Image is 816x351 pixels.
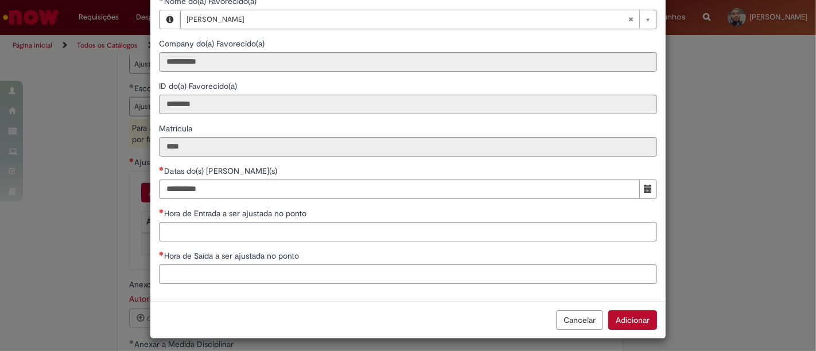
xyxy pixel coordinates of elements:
[556,310,603,330] button: Cancelar
[639,180,657,199] button: Mostrar calendário para Datas do(s) Ajuste(s)
[164,208,309,219] span: Hora de Entrada a ser ajustada no ponto
[164,166,279,176] span: Datas do(s) [PERSON_NAME](s)
[180,10,656,29] a: [PERSON_NAME]Limpar campo Nome do(a) Favorecido(a)
[159,137,657,157] input: Matrícula
[159,251,164,256] span: Necessários
[159,95,657,114] input: ID do(a) Favorecido(a)
[164,251,301,261] span: Hora de Saída a ser ajustada no ponto
[159,264,657,284] input: Hora de Saída a ser ajustada no ponto
[622,10,639,29] abbr: Limpar campo Nome do(a) Favorecido(a)
[159,166,164,171] span: Necessários
[159,123,195,134] span: Somente leitura - Matrícula
[186,10,628,29] span: [PERSON_NAME]
[159,222,657,241] input: Hora de Entrada a ser ajustada no ponto
[159,180,640,199] input: Datas do(s) Ajuste(s)
[159,209,164,213] span: Necessários
[159,52,657,72] input: Company do(a) Favorecido(a)
[159,38,267,49] span: Somente leitura - Company do(a) Favorecido(a)
[159,81,239,91] span: Somente leitura - ID do(a) Favorecido(a)
[160,10,180,29] button: Nome do(a) Favorecido(a), Visualizar este registro Igor Araujo Da Silva
[608,310,657,330] button: Adicionar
